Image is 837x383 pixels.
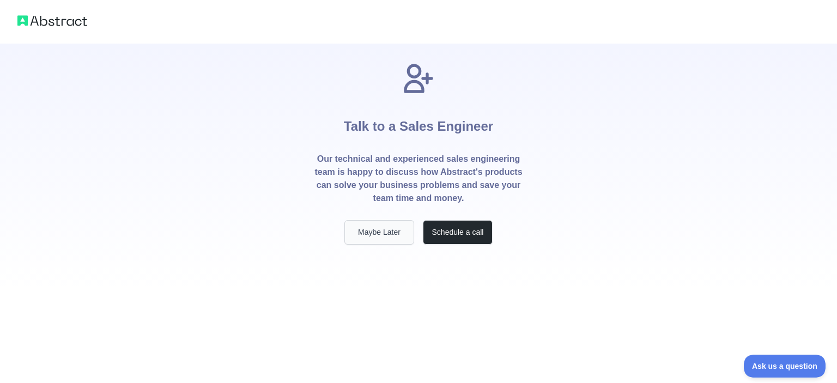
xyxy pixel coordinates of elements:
[17,13,87,28] img: Abstract logo
[344,220,414,245] button: Maybe Later
[423,220,493,245] button: Schedule a call
[314,153,523,205] p: Our technical and experienced sales engineering team is happy to discuss how Abstract's products ...
[744,355,826,378] iframe: Toggle Customer Support
[344,96,493,153] h1: Talk to a Sales Engineer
